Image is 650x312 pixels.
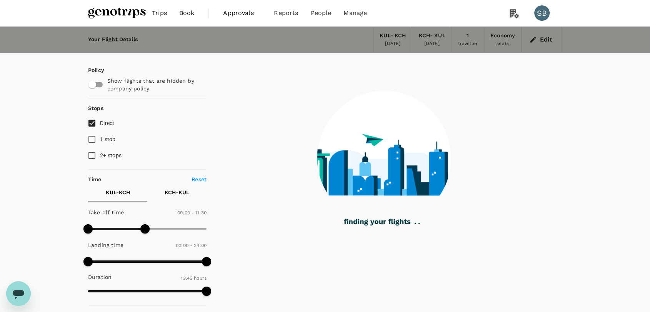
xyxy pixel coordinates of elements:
g: . [418,223,420,224]
g: . [415,223,416,224]
div: Your Flight Details [88,35,138,44]
span: 00:00 - 11:30 [177,210,207,215]
p: Duration [88,273,112,281]
div: KUL - KCH [380,32,406,40]
p: Time [88,175,102,183]
span: Book [179,8,195,18]
div: seats [497,40,509,48]
span: People [310,8,331,18]
span: 2+ stops [100,152,122,159]
span: 1 stop [100,136,116,142]
p: Reset [192,175,207,183]
div: KCH - KUL [418,32,445,40]
div: SB [534,5,550,21]
span: Manage [343,8,367,18]
span: Approvals [223,8,262,18]
div: traveller [458,40,478,48]
g: finding your flights [344,219,410,226]
p: Policy [88,66,95,74]
p: Landing time [88,241,123,249]
div: [DATE] [385,40,400,48]
span: 13.45 hours [181,275,207,281]
span: Reports [274,8,298,18]
span: Trips [152,8,167,18]
div: 1 [467,32,469,40]
button: Edit [528,33,555,46]
span: 00:00 - 24:00 [176,243,207,248]
span: Direct [100,120,115,126]
strong: Stops [88,105,103,111]
p: Show flights that are hidden by company policy [107,77,201,92]
p: KUL - KCH [106,189,130,196]
p: Take off time [88,209,124,216]
iframe: Button to launch messaging window [6,281,31,306]
div: Economy [490,32,515,40]
img: Genotrips - ALL [88,5,146,22]
div: [DATE] [424,40,440,48]
p: KCH - KUL [165,189,189,196]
